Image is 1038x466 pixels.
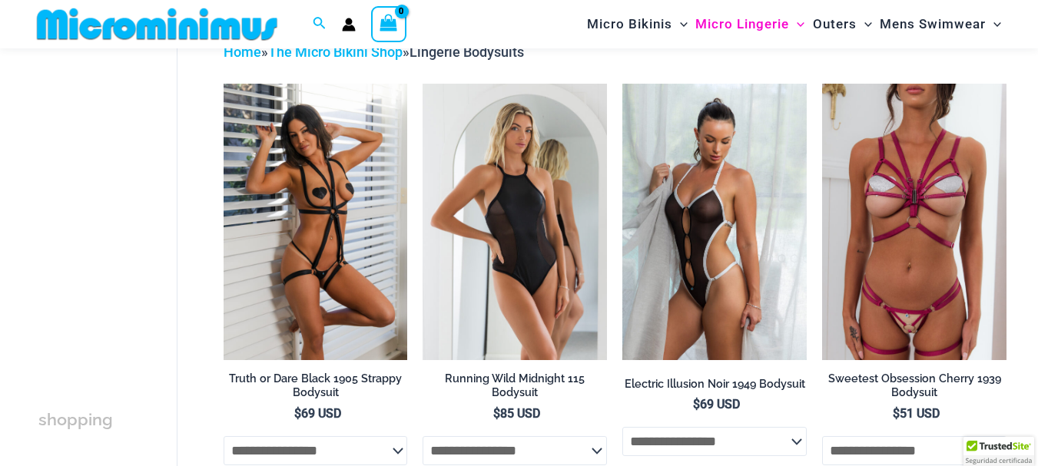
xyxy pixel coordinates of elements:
bdi: 51 USD [893,406,940,421]
nav: Site Navigation [581,2,1007,46]
span: Menu Toggle [789,5,804,44]
a: Running Wild Midnight 115 Bodysuit [423,372,607,406]
span: Lingerie Bodysuits [410,44,524,60]
img: Truth or Dare Black 1905 Bodysuit 611 Micro 07 [224,84,408,360]
span: Mens Swimwear [880,5,986,44]
span: Menu Toggle [857,5,872,44]
a: Micro LingerieMenu ToggleMenu Toggle [691,5,808,44]
img: Electric Illusion Noir 1949 Bodysuit 03 [622,84,807,360]
span: Micro Bikinis [587,5,672,44]
img: MM SHOP LOGO FLAT [31,7,284,41]
a: Sweetest Obsession Cherry 1129 Bra 6119 Bottom 1939 Bodysuit 09Sweetest Obsession Cherry 1129 Bra... [822,84,1006,360]
a: Micro BikinisMenu ToggleMenu Toggle [583,5,691,44]
span: Outers [813,5,857,44]
h2: Running Wild Midnight 115 Bodysuit [423,372,607,400]
bdi: 69 USD [693,397,740,411]
a: Home [224,44,261,60]
iframe: TrustedSite Certified [38,51,177,359]
a: Truth or Dare Black 1905 Strappy Bodysuit [224,372,408,406]
a: Sweetest Obsession Cherry 1939 Bodysuit [822,372,1006,406]
span: $ [493,406,500,421]
a: View Shopping Cart, empty [371,6,406,41]
a: Mens SwimwearMenu ToggleMenu Toggle [876,5,1005,44]
a: The Micro Bikini Shop [268,44,403,60]
a: Electric Illusion Noir 1949 Bodysuit 03Electric Illusion Noir 1949 Bodysuit 04Electric Illusion N... [622,84,807,360]
a: Truth or Dare Black 1905 Bodysuit 611 Micro 07Truth or Dare Black 1905 Bodysuit 611 Micro 05Truth... [224,84,408,360]
a: Running Wild Midnight 115 Bodysuit 02Running Wild Midnight 115 Bodysuit 12Running Wild Midnight 1... [423,84,607,360]
a: Search icon link [313,15,327,34]
span: Menu Toggle [672,5,688,44]
span: » » [224,44,524,60]
span: Menu Toggle [986,5,1001,44]
h2: Sweetest Obsession Cherry 1939 Bodysuit [822,372,1006,400]
bdi: 85 USD [493,406,540,421]
h2: Electric Illusion Noir 1949 Bodysuit [622,377,807,392]
span: Micro Lingerie [695,5,789,44]
img: Sweetest Obsession Cherry 1129 Bra 6119 Bottom 1939 Bodysuit 09 [822,84,1006,360]
span: $ [693,397,700,411]
bdi: 69 USD [294,406,341,421]
a: Electric Illusion Noir 1949 Bodysuit [622,377,807,397]
img: Running Wild Midnight 115 Bodysuit 02 [423,84,607,360]
h2: Truth or Dare Black 1905 Strappy Bodysuit [224,372,408,400]
span: shopping [38,410,113,429]
a: Account icon link [342,18,356,31]
div: TrustedSite Certified [963,437,1034,466]
span: $ [893,406,900,421]
a: OutersMenu ToggleMenu Toggle [809,5,876,44]
span: $ [294,406,301,421]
